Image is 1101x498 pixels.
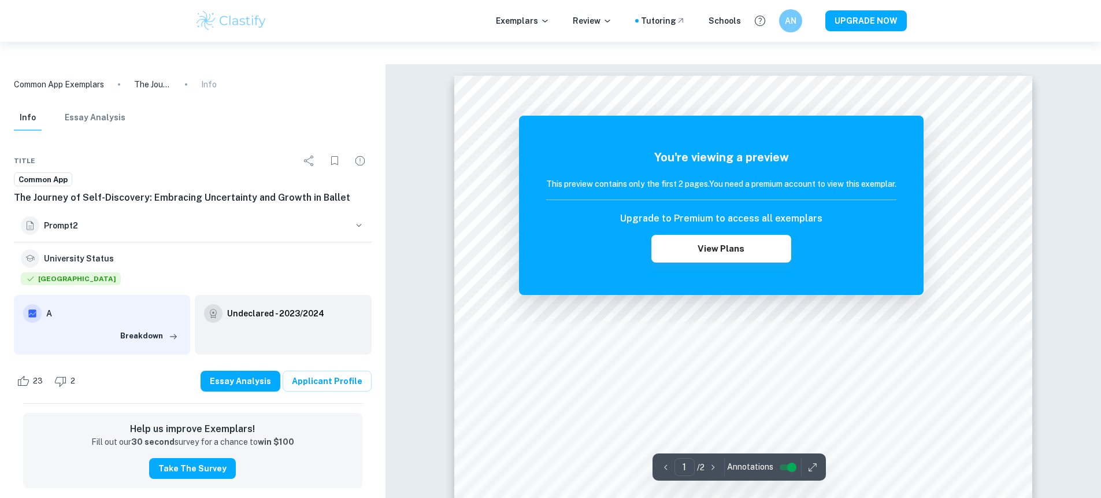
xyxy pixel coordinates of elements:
p: Fill out our survey for a chance to [91,436,294,449]
div: Share [298,149,321,172]
p: The Journey of Self-Discovery: Embracing Uncertainty and Growth in Ballet [134,78,171,91]
div: Bookmark [323,149,346,172]
button: Prompt2 [14,209,372,242]
p: Exemplars [496,14,550,27]
img: Clastify logo [195,9,268,32]
span: Annotations [727,461,773,473]
strong: win $100 [258,437,294,447]
button: Info [14,105,42,131]
button: Essay Analysis [201,371,280,392]
button: Breakdown [117,327,181,345]
p: Review [573,14,612,27]
span: [GEOGRAPHIC_DATA] [21,272,121,285]
h6: Prompt 2 [44,219,349,232]
h6: A [46,307,181,320]
span: 23 [27,375,49,387]
p: Info [201,78,217,91]
div: Report issue [349,149,372,172]
p: / 2 [697,461,705,474]
button: Help and Feedback [750,11,770,31]
button: View Plans [651,235,791,263]
span: 2 [64,375,81,387]
div: Dislike [51,372,81,390]
span: Title [14,156,35,166]
button: Take the Survey [149,458,236,479]
a: Tutoring [641,14,685,27]
h6: Upgrade to Premium to access all exemplars [620,212,822,226]
a: Schools [709,14,741,27]
button: UPGRADE NOW [825,10,907,31]
a: Common App Exemplars [14,78,104,91]
h6: Help us improve Exemplars! [32,422,353,436]
span: Common App [14,174,72,186]
h6: Undeclared - 2023/2024 [227,307,324,320]
strong: 30 second [131,437,175,447]
div: Accepted: Princeton University [21,272,121,288]
a: Common App [14,172,72,187]
button: AN [779,9,802,32]
button: Essay Analysis [65,105,125,131]
div: Like [14,372,49,390]
h6: The Journey of Self-Discovery: Embracing Uncertainty and Growth in Ballet [14,191,372,205]
h6: University Status [44,252,114,265]
h6: This preview contains only the first 2 pages. You need a premium account to view this exemplar. [546,178,896,190]
h6: AN [784,14,797,27]
a: Applicant Profile [283,371,372,392]
h5: You're viewing a preview [546,149,896,166]
a: Undeclared - 2023/2024 [227,304,324,323]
